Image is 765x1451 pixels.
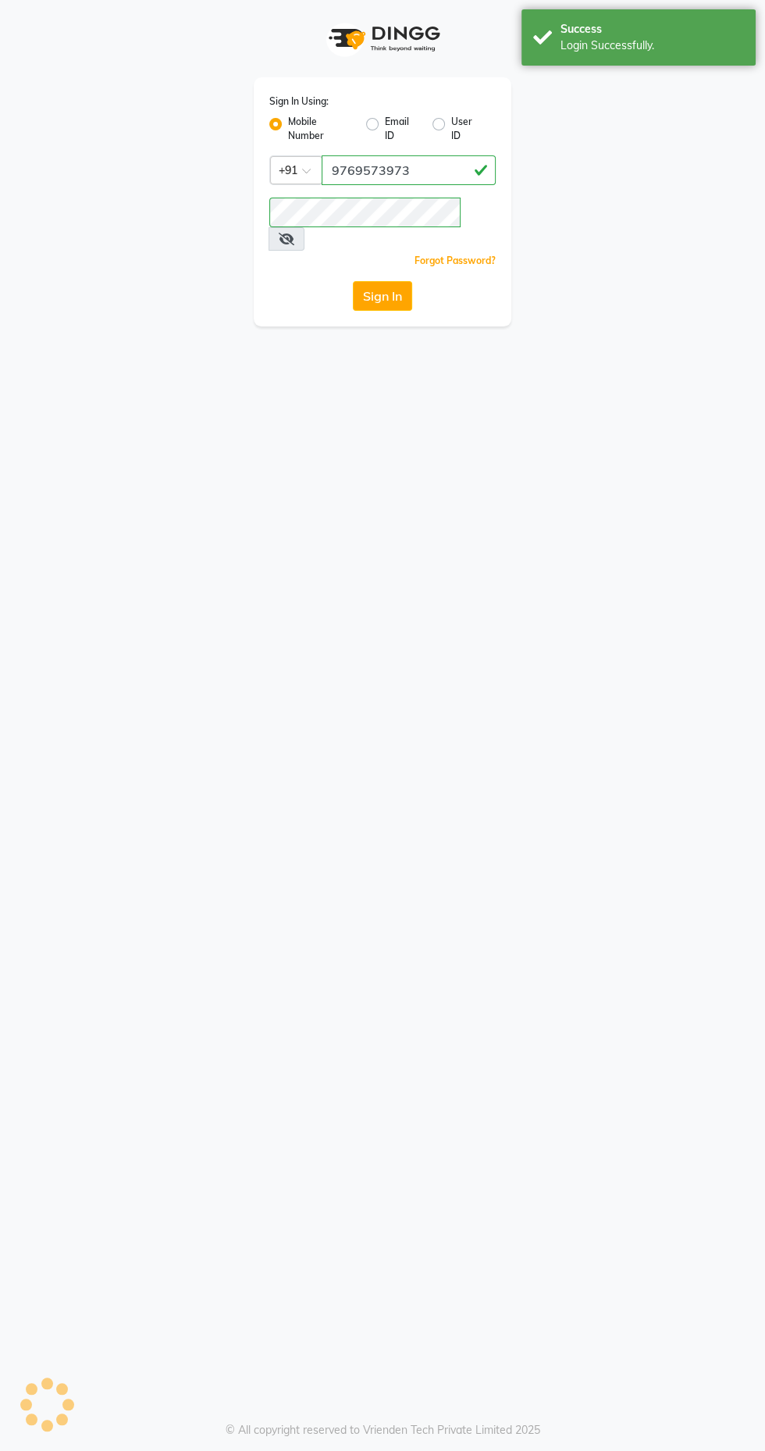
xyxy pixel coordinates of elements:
[560,37,744,54] div: Login Successfully.
[353,281,412,311] button: Sign In
[269,198,461,227] input: Username
[322,155,496,185] input: Username
[385,115,420,143] label: Email ID
[320,16,445,62] img: logo1.svg
[269,94,329,109] label: Sign In Using:
[288,115,354,143] label: Mobile Number
[560,21,744,37] div: Success
[415,255,496,266] a: Forgot Password?
[451,115,483,143] label: User ID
